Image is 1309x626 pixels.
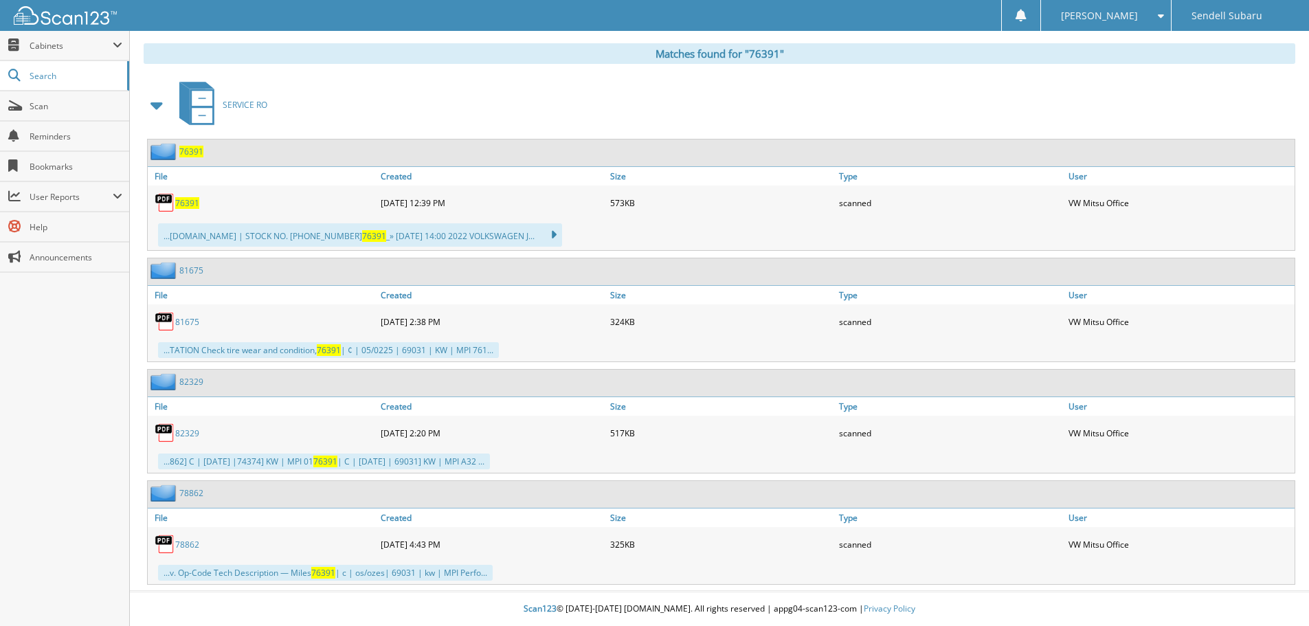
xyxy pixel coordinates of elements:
img: folder2.png [150,262,179,279]
a: 81675 [179,265,203,276]
a: File [148,286,377,304]
img: PDF.png [155,423,175,443]
a: User [1065,286,1295,304]
div: 324KB [607,308,836,335]
div: VW Mitsu Office [1065,530,1295,558]
div: 573KB [607,189,836,216]
span: 76391 [311,567,335,579]
a: 82329 [179,376,203,388]
a: User [1065,508,1295,527]
div: 325KB [607,530,836,558]
iframe: Chat Widget [1240,560,1309,626]
div: [DATE] 12:39 PM [377,189,607,216]
a: Type [836,508,1065,527]
div: ...862] C | [DATE] |74374] KW | MPI 01 | C | [DATE] | 69031] KW | MPI A32 ... [158,454,490,469]
a: File [148,508,377,527]
a: File [148,167,377,186]
span: 76391 [317,344,341,356]
span: Cabinets [30,40,113,52]
a: 81675 [175,316,199,328]
img: PDF.png [155,534,175,555]
a: Created [377,286,607,304]
a: Created [377,167,607,186]
span: Help [30,221,122,233]
a: 82329 [175,427,199,439]
a: 76391 [179,146,203,157]
a: 76391 [175,197,199,209]
a: Type [836,397,1065,416]
a: Created [377,397,607,416]
span: [PERSON_NAME] [1061,12,1138,20]
a: Privacy Policy [864,603,915,614]
a: Type [836,286,1065,304]
div: scanned [836,189,1065,216]
img: folder2.png [150,143,179,160]
span: 76391 [362,230,386,242]
span: SERVICE RO [223,99,267,111]
a: 78862 [179,487,203,499]
a: Type [836,167,1065,186]
a: Size [607,508,836,527]
span: Announcements [30,251,122,263]
div: VW Mitsu Office [1065,308,1295,335]
a: User [1065,397,1295,416]
span: Reminders [30,131,122,142]
div: [DATE] 2:20 PM [377,419,607,447]
span: Bookmarks [30,161,122,172]
div: VW Mitsu Office [1065,189,1295,216]
a: File [148,397,377,416]
span: Search [30,70,120,82]
img: scan123-logo-white.svg [14,6,117,25]
span: Sendell Subaru [1191,12,1262,20]
img: folder2.png [150,373,179,390]
img: PDF.png [155,192,175,213]
a: User [1065,167,1295,186]
div: scanned [836,530,1065,558]
div: ...v. Op-Code Tech Description — Miles | c | os/ozes| 69031 | kw | MPI Perfo... [158,565,493,581]
div: [DATE] 4:43 PM [377,530,607,558]
a: 78862 [175,539,199,550]
a: Size [607,286,836,304]
a: Created [377,508,607,527]
span: User Reports [30,191,113,203]
div: 517KB [607,419,836,447]
div: [DATE] 2:38 PM [377,308,607,335]
a: Size [607,167,836,186]
div: ...TATION Check tire wear and condition, | ¢ | 05/0225 | 69031 | KW | MPI 761... [158,342,499,358]
div: Matches found for "76391" [144,43,1295,64]
div: scanned [836,308,1065,335]
div: ...[DOMAIN_NAME] | STOCK NO. [PHONE_NUMBER] _» [DATE] 14:00 2022 VOLKSWAGEN J... [158,223,562,247]
div: © [DATE]-[DATE] [DOMAIN_NAME]. All rights reserved | appg04-scan123-com | [130,592,1309,626]
span: Scan123 [524,603,557,614]
div: VW Mitsu Office [1065,419,1295,447]
span: 76391 [313,456,337,467]
a: Size [607,397,836,416]
img: PDF.png [155,311,175,332]
img: folder2.png [150,484,179,502]
span: Scan [30,100,122,112]
a: SERVICE RO [171,78,267,132]
div: scanned [836,419,1065,447]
